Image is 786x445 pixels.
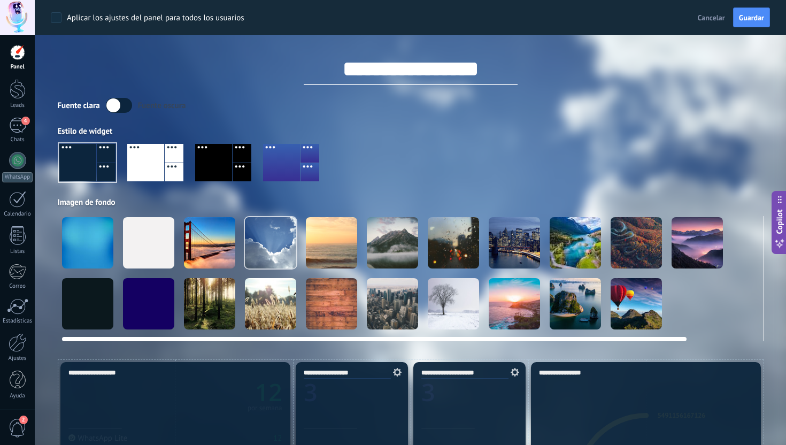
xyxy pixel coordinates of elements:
[2,64,33,71] div: Panel
[2,211,33,218] div: Calendario
[2,136,33,143] div: Chats
[2,102,33,109] div: Leads
[138,101,186,111] div: Fuente oscura
[21,117,30,125] span: 4
[693,10,729,26] button: Cancelar
[739,14,764,21] span: Guardar
[733,7,770,28] button: Guardar
[698,13,725,22] span: Cancelar
[58,126,764,136] div: Estilo de widget
[2,283,33,290] div: Correo
[58,101,100,111] div: Fuente clara
[2,172,33,182] div: WhatsApp
[2,248,33,255] div: Listas
[2,393,33,400] div: Ayuda
[67,13,244,24] div: Aplicar los ajustes del panel para todos los usuarios
[19,416,28,424] span: 2
[774,210,785,234] span: Copilot
[2,318,33,325] div: Estadísticas
[2,355,33,362] div: Ajustes
[58,197,764,208] div: Imagen de fondo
